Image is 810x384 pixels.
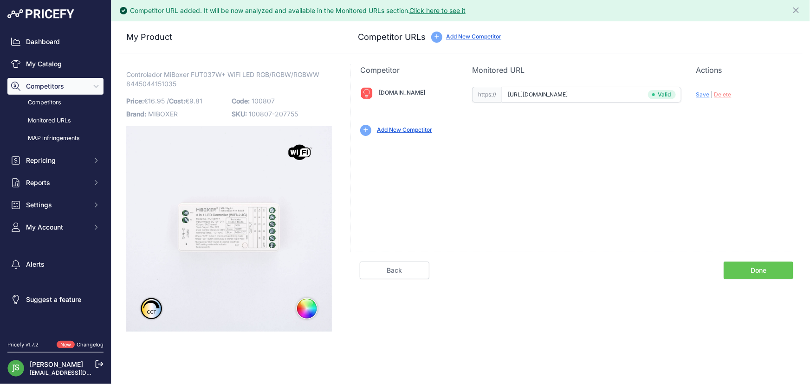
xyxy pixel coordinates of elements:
a: My Catalog [7,56,104,72]
span: New [57,341,75,349]
a: Done [724,262,793,279]
a: [DOMAIN_NAME] [379,89,425,96]
img: Pricefy Logo [7,9,74,19]
span: Price: [126,97,144,105]
span: Settings [26,200,87,210]
span: | [711,91,713,98]
span: https:// [472,87,502,102]
span: Controlador MiBoxer FUT037W+ WiFi LED RGB/RGBW/RGBWW 8445044151035 [126,69,319,90]
a: [EMAIL_ADDRESS][DOMAIN_NAME] [30,369,127,376]
a: Changelog [77,341,104,348]
p: Actions [696,64,793,76]
span: Save [696,91,710,98]
nav: Sidebar [7,33,104,330]
span: Reports [26,178,87,187]
p: Competitor [360,64,457,76]
a: Click here to see it [409,6,466,14]
span: Delete [714,91,732,98]
span: MIBOXER [148,110,178,118]
span: Brand: [126,110,146,118]
a: Add New Competitor [446,33,501,40]
a: Competitors [7,95,104,111]
span: 100807 [252,97,275,105]
span: SKU: [232,110,247,118]
div: Competitor URL added. It will be now analyzed and available in the Monitored URLs section. [130,6,466,15]
p: Monitored URL [472,64,681,76]
button: Settings [7,197,104,213]
button: Competitors [7,78,104,95]
button: Close [791,4,803,15]
span: Code: [232,97,250,105]
a: Monitored URLs [7,113,104,129]
span: Competitors [26,82,87,91]
h3: My Product [126,31,332,44]
span: Repricing [26,156,87,165]
span: Cost: [169,97,185,105]
button: My Account [7,219,104,236]
span: My Account [26,223,87,232]
a: Dashboard [7,33,104,50]
button: Reports [7,174,104,191]
a: Suggest a feature [7,291,104,308]
div: Pricefy v1.7.2 [7,341,39,349]
h3: Competitor URLs [358,31,426,44]
a: Add New Competitor [377,126,432,133]
p: € [126,95,227,108]
button: Repricing [7,152,104,169]
span: 16.95 [148,97,165,105]
a: Alerts [7,256,104,273]
span: 100807-207755 [249,110,298,118]
a: [PERSON_NAME] [30,360,83,368]
a: MAP infringements [7,130,104,147]
span: 9.81 [189,97,202,105]
span: / € [167,97,202,105]
a: Back [360,262,429,279]
input: iluminashop.com/product [502,87,681,102]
